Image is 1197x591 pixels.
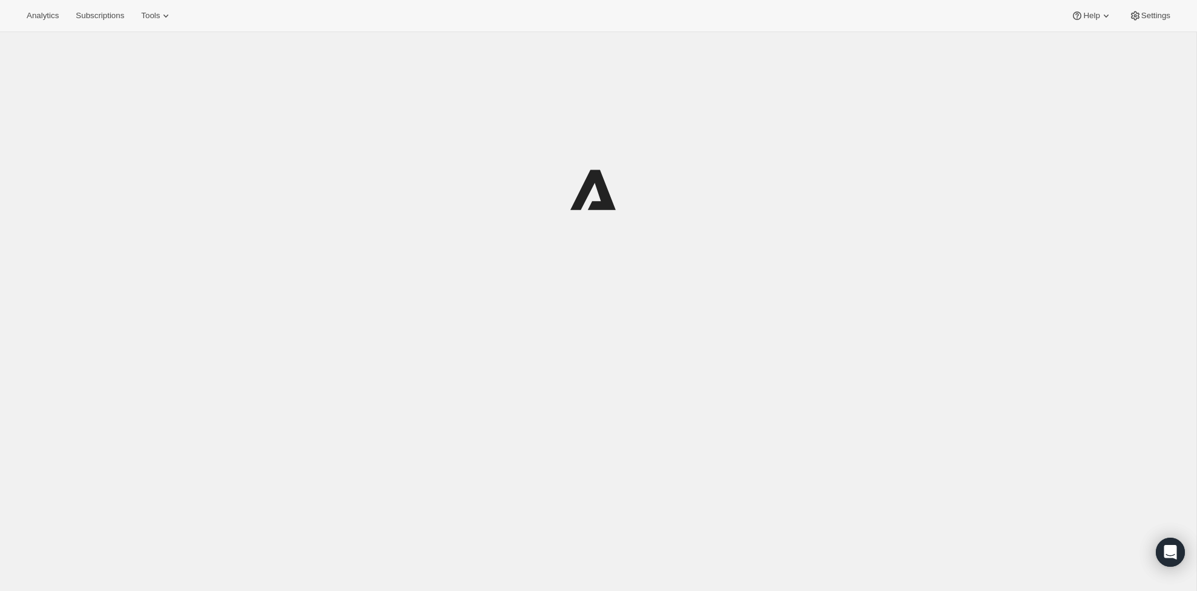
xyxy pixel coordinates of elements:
span: Help [1083,11,1100,21]
button: Tools [134,7,179,24]
button: Help [1064,7,1119,24]
span: Tools [141,11,160,21]
button: Analytics [19,7,66,24]
button: Settings [1122,7,1178,24]
button: Subscriptions [68,7,131,24]
span: Analytics [27,11,59,21]
span: Subscriptions [76,11,124,21]
div: Open Intercom Messenger [1156,538,1185,567]
span: Settings [1141,11,1170,21]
